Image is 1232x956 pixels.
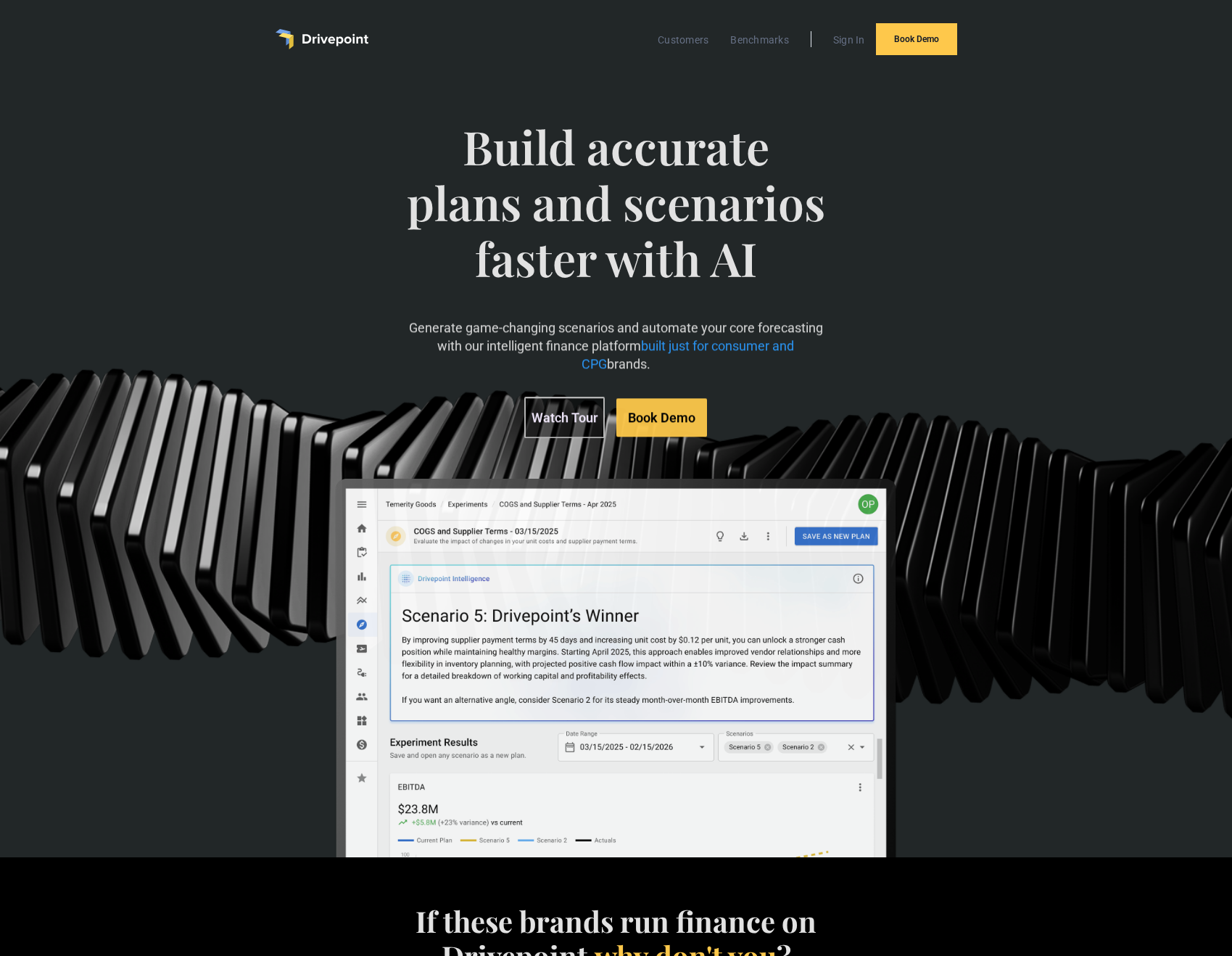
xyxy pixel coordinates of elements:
[876,23,957,55] a: Book Demo
[276,29,368,49] a: home
[723,30,796,49] a: Benchmarks
[582,339,795,372] span: built just for consumer and CPG
[650,30,716,49] a: Customers
[405,119,827,315] span: Build accurate plans and scenarios faster with AI
[616,398,707,437] a: Book Demo
[826,30,872,49] a: Sign In
[405,319,827,374] p: Generate game-changing scenarios and automate your core forecasting with our intelligent finance ...
[524,397,605,438] a: Watch Tour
